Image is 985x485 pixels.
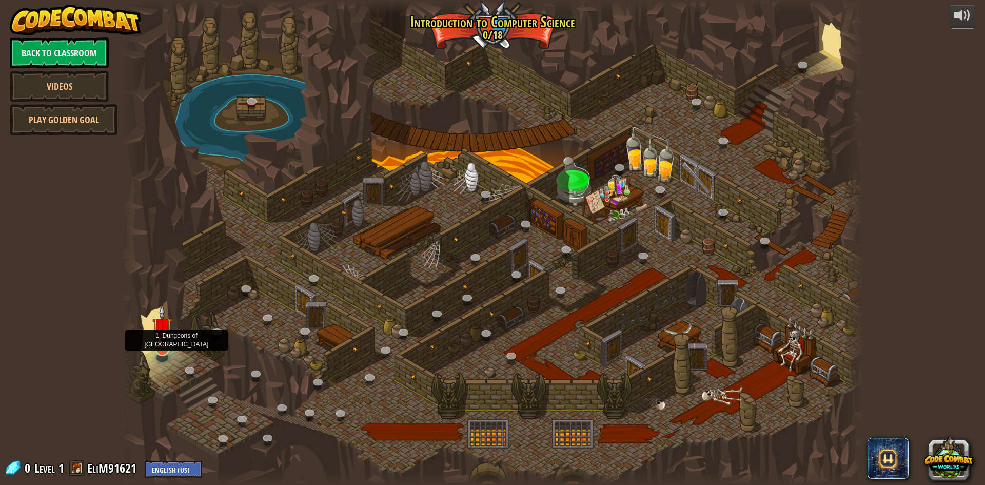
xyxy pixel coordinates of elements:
span: 1 [58,460,64,476]
a: EliM91621 [87,460,140,476]
img: CodeCombat - Learn how to code by playing a game [10,5,141,35]
a: Back to Classroom [10,37,109,68]
img: level-banner-unstarted.png [152,304,172,350]
a: Play Golden Goal [10,104,117,135]
button: Adjust volume [950,5,975,29]
a: Videos [10,71,109,102]
span: Level [34,460,55,477]
span: 0 [25,460,33,476]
